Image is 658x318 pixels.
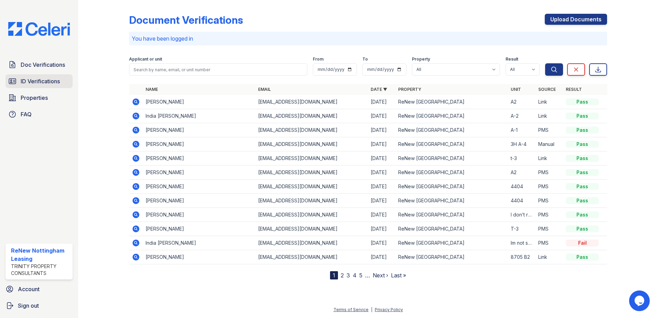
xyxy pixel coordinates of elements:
td: PMS [535,180,563,194]
td: Link [535,250,563,264]
div: Document Verifications [129,14,243,26]
td: Link [535,151,563,166]
td: Manual [535,137,563,151]
div: Pass [566,183,599,190]
a: FAQ [6,107,73,121]
a: 3 [347,272,350,279]
td: [PERSON_NAME] [143,194,255,208]
td: [DATE] [368,137,395,151]
td: [DATE] [368,208,395,222]
div: Pass [566,169,599,176]
td: 4404 [508,180,535,194]
a: Account [3,282,75,296]
a: 5 [359,272,362,279]
td: A2 [508,95,535,109]
td: I don’t remember it was A-2 or something 1,480 a month [508,208,535,222]
td: [PERSON_NAME] [143,208,255,222]
td: [EMAIL_ADDRESS][DOMAIN_NAME] [255,123,368,137]
td: [EMAIL_ADDRESS][DOMAIN_NAME] [255,137,368,151]
td: [PERSON_NAME] [143,222,255,236]
td: A2 [508,166,535,180]
td: PMS [535,208,563,222]
td: ReNew [GEOGRAPHIC_DATA] [395,250,508,264]
div: Pass [566,197,599,204]
td: t-3 [508,151,535,166]
a: Doc Verifications [6,58,73,72]
div: Trinity Property Consultants [11,263,70,277]
a: Last » [391,272,406,279]
span: FAQ [21,110,32,118]
img: CE_Logo_Blue-a8612792a0a2168367f1c8372b55b34899dd931a85d93a1a3d3e32e68fde9ad4.png [3,22,75,36]
a: 4 [353,272,357,279]
td: [PERSON_NAME] [143,123,255,137]
a: Result [566,87,582,92]
a: Properties [6,91,73,105]
td: [DATE] [368,222,395,236]
td: [PERSON_NAME] [143,151,255,166]
td: Link [535,95,563,109]
a: Terms of Service [333,307,369,312]
td: PMS [535,123,563,137]
td: [DATE] [368,109,395,123]
a: Unit [511,87,521,92]
td: ReNew [GEOGRAPHIC_DATA] [395,180,508,194]
label: Property [412,56,430,62]
td: Im not sure 8811 [508,236,535,250]
div: Pass [566,225,599,232]
td: [DATE] [368,194,395,208]
div: 1 [330,271,338,279]
div: ReNew Nottingham Leasing [11,246,70,263]
td: [PERSON_NAME] [143,166,255,180]
label: From [313,56,323,62]
td: [DATE] [368,180,395,194]
div: Pass [566,141,599,148]
td: India [PERSON_NAME] [143,109,255,123]
iframe: chat widget [629,290,651,311]
span: Properties [21,94,48,102]
td: [EMAIL_ADDRESS][DOMAIN_NAME] [255,236,368,250]
div: Pass [566,211,599,218]
a: Email [258,87,271,92]
td: ReNew [GEOGRAPHIC_DATA] [395,109,508,123]
td: PMS [535,236,563,250]
div: Pass [566,254,599,261]
td: A-1 [508,123,535,137]
span: ID Verifications [21,77,60,85]
td: T-3 [508,222,535,236]
div: Pass [566,98,599,105]
td: PMS [535,166,563,180]
td: A-2 [508,109,535,123]
td: [PERSON_NAME] [143,180,255,194]
span: Account [18,285,40,293]
td: ReNew [GEOGRAPHIC_DATA] [395,222,508,236]
a: Sign out [3,299,75,312]
td: [DATE] [368,151,395,166]
span: Doc Verifications [21,61,65,69]
input: Search by name, email, or unit number [129,63,307,76]
div: Pass [566,127,599,134]
td: ReNew [GEOGRAPHIC_DATA] [395,151,508,166]
td: ReNew [GEOGRAPHIC_DATA] [395,166,508,180]
td: ReNew [GEOGRAPHIC_DATA] [395,95,508,109]
a: Source [538,87,556,92]
td: 8705 B2 [508,250,535,264]
td: PMS [535,194,563,208]
td: [EMAIL_ADDRESS][DOMAIN_NAME] [255,109,368,123]
a: 2 [341,272,344,279]
td: [EMAIL_ADDRESS][DOMAIN_NAME] [255,222,368,236]
td: [DATE] [368,166,395,180]
td: ReNew [GEOGRAPHIC_DATA] [395,208,508,222]
label: Applicant or unit [129,56,162,62]
td: [EMAIL_ADDRESS][DOMAIN_NAME] [255,208,368,222]
td: Link [535,109,563,123]
td: ReNew [GEOGRAPHIC_DATA] [395,194,508,208]
label: To [362,56,368,62]
div: | [371,307,372,312]
div: Fail [566,240,599,246]
a: ID Verifications [6,74,73,88]
p: You have been logged in [132,34,604,43]
td: [EMAIL_ADDRESS][DOMAIN_NAME] [255,180,368,194]
a: Date ▼ [371,87,387,92]
td: [DATE] [368,123,395,137]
